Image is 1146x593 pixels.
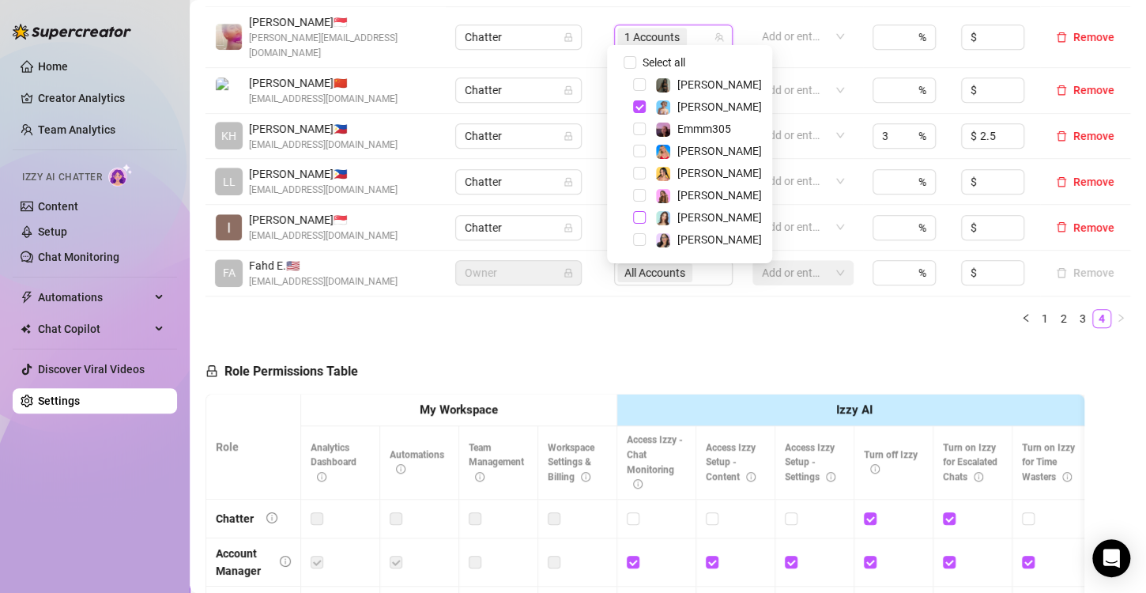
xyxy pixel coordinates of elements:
button: right [1111,309,1130,328]
span: [PERSON_NAME] [677,211,762,224]
img: Ari [656,189,670,203]
img: Sami [656,233,670,247]
img: Shahani Villareal [216,24,242,50]
span: info-circle [746,472,756,482]
span: Analytics Dashboard [311,442,356,483]
span: 1 Accounts [624,28,680,46]
span: Turn on Izzy for Escalated Chats [943,442,997,483]
a: Home [38,60,68,73]
span: [PERSON_NAME] 🇸🇬 [249,211,398,229]
span: [PERSON_NAME] 🇸🇬 [249,13,436,31]
span: Chatter [465,216,572,240]
span: team [714,32,724,42]
span: [EMAIL_ADDRESS][DOMAIN_NAME] [249,138,398,153]
span: Chatter [465,170,572,194]
span: Select tree node [633,211,646,224]
span: delete [1056,32,1067,43]
span: Team Management [469,442,524,483]
span: lock [205,364,218,377]
a: 1 [1036,310,1054,327]
span: info-circle [826,472,835,482]
a: Content [38,200,78,213]
h5: Role Permissions Table [205,362,358,381]
span: delete [1056,85,1067,96]
img: Amelia [656,211,670,225]
img: Jocelyn [656,167,670,181]
span: [PERSON_NAME] 🇵🇭 [249,165,398,183]
th: Role [206,395,301,500]
span: Fahd E. 🇺🇸 [249,257,398,274]
span: Select tree node [633,78,646,91]
span: Chatter [465,124,572,148]
span: Remove [1073,31,1114,43]
span: Select tree node [633,100,646,113]
span: Access Izzy Setup - Settings [785,442,835,483]
span: [EMAIL_ADDRESS][DOMAIN_NAME] [249,183,398,198]
a: Setup [38,225,67,238]
span: Turn off Izzy [864,449,918,475]
span: Remove [1073,84,1114,96]
span: FA [223,264,236,281]
span: Select tree node [633,189,646,202]
li: 3 [1073,309,1092,328]
button: left [1016,309,1035,328]
a: 2 [1055,310,1072,327]
img: Iryl C. Piayo [216,214,242,240]
span: [PERSON_NAME] 🇨🇳 [249,74,398,92]
span: Remove [1073,130,1114,142]
span: info-circle [396,464,405,474]
span: Remove [1073,221,1114,234]
a: 4 [1093,310,1110,327]
button: Remove [1050,28,1121,47]
span: Select all [636,54,692,71]
span: info-circle [266,512,277,523]
span: Emmm305 [677,123,731,135]
span: Select tree node [633,145,646,157]
li: 4 [1092,309,1111,328]
span: [PERSON_NAME] [677,145,762,157]
a: Discover Viral Videos [38,363,145,376]
a: Settings [38,395,80,407]
span: Automations [38,285,150,310]
span: 1 Accounts [617,28,687,47]
span: [PERSON_NAME] [677,189,762,202]
span: info-circle [633,479,643,489]
span: [PERSON_NAME] [677,100,762,113]
button: Remove [1050,127,1121,145]
span: info-circle [280,556,291,567]
li: Next Page [1111,309,1130,328]
a: 3 [1074,310,1091,327]
li: 2 [1054,309,1073,328]
span: Chat Copilot [38,316,150,342]
span: lock [564,32,573,42]
span: [PERSON_NAME] [677,78,762,91]
span: [EMAIL_ADDRESS][DOMAIN_NAME] [249,274,398,289]
button: Remove [1050,81,1121,100]
button: Remove [1050,263,1121,282]
span: Select tree node [633,233,646,246]
span: Izzy AI Chatter [22,170,102,185]
a: Chat Monitoring [38,251,119,263]
span: Chatter [465,25,572,49]
span: Automations [390,449,444,475]
span: delete [1056,221,1067,232]
span: right [1116,313,1125,323]
span: Access Izzy - Chat Monitoring [627,434,683,490]
span: [PERSON_NAME] [677,167,762,179]
span: lock [564,177,573,187]
li: 1 [1035,309,1054,328]
span: [EMAIL_ADDRESS][DOMAIN_NAME] [249,92,398,107]
img: Vanessa [656,100,670,115]
span: lock [564,131,573,141]
span: delete [1056,130,1067,142]
img: Paul James Soriano [216,77,242,104]
span: [PERSON_NAME] 🇵🇭 [249,120,398,138]
img: AI Chatter [108,164,133,187]
a: Team Analytics [38,123,115,136]
span: [PERSON_NAME][EMAIL_ADDRESS][DOMAIN_NAME] [249,31,436,61]
span: Select tree node [633,167,646,179]
span: LL [223,173,236,191]
span: Remove [1073,176,1114,188]
strong: Izzy AI [836,402,873,417]
span: lock [564,268,573,278]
